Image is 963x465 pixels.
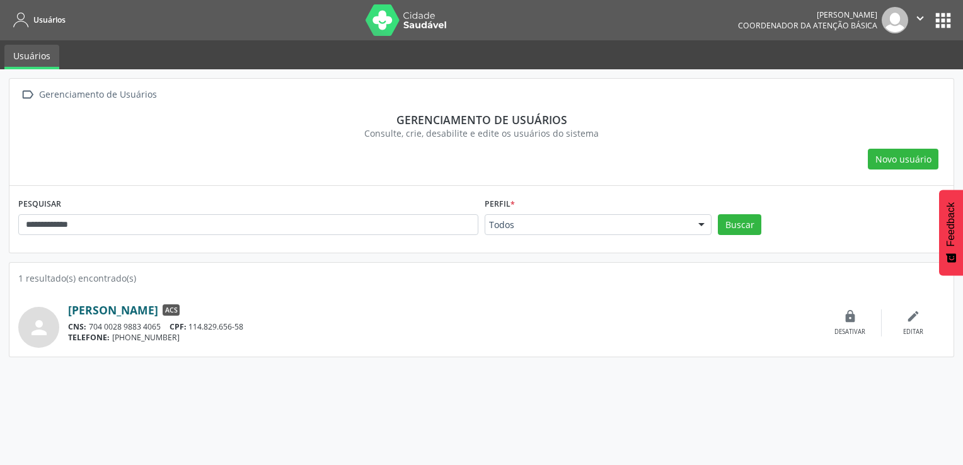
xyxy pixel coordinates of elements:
button:  [908,7,932,33]
span: Todos [489,219,686,231]
i: lock [843,309,857,323]
button: Buscar [718,214,761,236]
i:  [18,86,37,104]
div: Desativar [834,328,865,336]
button: apps [932,9,954,32]
div: Gerenciamento de Usuários [37,86,159,104]
div: Consulte, crie, desabilite e edite os usuários do sistema [27,127,936,140]
div: Editar [903,328,923,336]
i:  [913,11,927,25]
span: Novo usuário [875,152,931,166]
span: TELEFONE: [68,332,110,343]
span: ACS [163,304,180,316]
label: PESQUISAR [18,195,61,214]
div: 704 0028 9883 4065 114.829.656-58 [68,321,819,332]
span: Feedback [945,202,957,246]
label: Perfil [485,195,515,214]
a: [PERSON_NAME] [68,303,158,317]
span: Coordenador da Atenção Básica [738,20,877,31]
a: Usuários [9,9,66,30]
div: 1 resultado(s) encontrado(s) [18,272,945,285]
button: Feedback - Mostrar pesquisa [939,190,963,275]
div: Gerenciamento de usuários [27,113,936,127]
div: [PERSON_NAME] [738,9,877,20]
div: [PHONE_NUMBER] [68,332,819,343]
span: CNS: [68,321,86,332]
i: edit [906,309,920,323]
a: Usuários [4,45,59,69]
i: person [28,316,50,339]
span: CPF: [170,321,187,332]
img: img [882,7,908,33]
a:  Gerenciamento de Usuários [18,86,159,104]
button: Novo usuário [868,149,938,170]
span: Usuários [33,14,66,25]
